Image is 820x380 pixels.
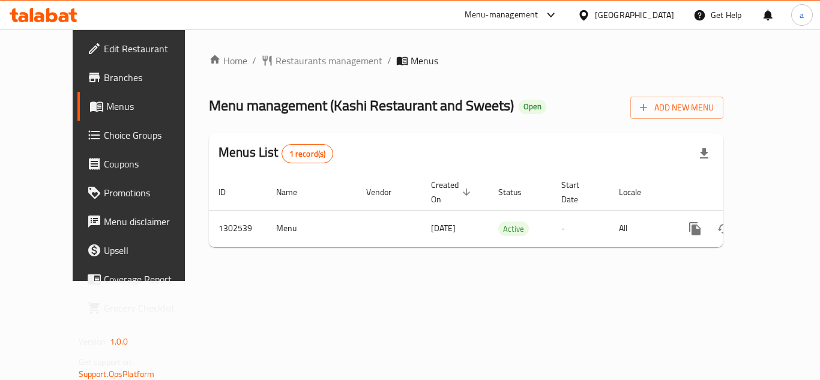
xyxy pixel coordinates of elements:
[561,178,595,207] span: Start Date
[209,92,514,119] span: Menu management ( Kashi Restaurant and Sweets )
[498,185,537,199] span: Status
[104,157,200,171] span: Coupons
[77,34,210,63] a: Edit Restaurant
[104,272,200,286] span: Coverage Report
[77,63,210,92] a: Branches
[595,8,674,22] div: [GEOGRAPHIC_DATA]
[209,174,806,247] table: enhanced table
[519,100,546,114] div: Open
[519,101,546,112] span: Open
[77,149,210,178] a: Coupons
[282,148,333,160] span: 1 record(s)
[431,178,474,207] span: Created On
[261,53,382,68] a: Restaurants management
[219,185,241,199] span: ID
[104,128,200,142] span: Choice Groups
[366,185,407,199] span: Vendor
[690,139,719,168] div: Export file
[252,53,256,68] li: /
[282,144,334,163] div: Total records count
[465,8,538,22] div: Menu-management
[431,220,456,236] span: [DATE]
[110,334,128,349] span: 1.0.0
[77,207,210,236] a: Menu disclaimer
[79,334,108,349] span: Version:
[609,210,671,247] td: All
[267,210,357,247] td: Menu
[77,294,210,322] a: Grocery Checklist
[710,214,738,243] button: Change Status
[411,53,438,68] span: Menus
[630,97,723,119] button: Add New Menu
[77,121,210,149] a: Choice Groups
[77,236,210,265] a: Upsell
[640,100,714,115] span: Add New Menu
[77,178,210,207] a: Promotions
[104,185,200,200] span: Promotions
[77,265,210,294] a: Coverage Report
[498,222,529,236] span: Active
[79,354,134,370] span: Get support on:
[681,214,710,243] button: more
[552,210,609,247] td: -
[106,99,200,113] span: Menus
[276,185,313,199] span: Name
[104,243,200,258] span: Upsell
[209,53,723,68] nav: breadcrumb
[387,53,391,68] li: /
[276,53,382,68] span: Restaurants management
[209,210,267,247] td: 1302539
[104,214,200,229] span: Menu disclaimer
[219,143,333,163] h2: Menus List
[104,301,200,315] span: Grocery Checklist
[800,8,804,22] span: a
[619,185,657,199] span: Locale
[104,41,200,56] span: Edit Restaurant
[104,70,200,85] span: Branches
[77,92,210,121] a: Menus
[209,53,247,68] a: Home
[671,174,806,211] th: Actions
